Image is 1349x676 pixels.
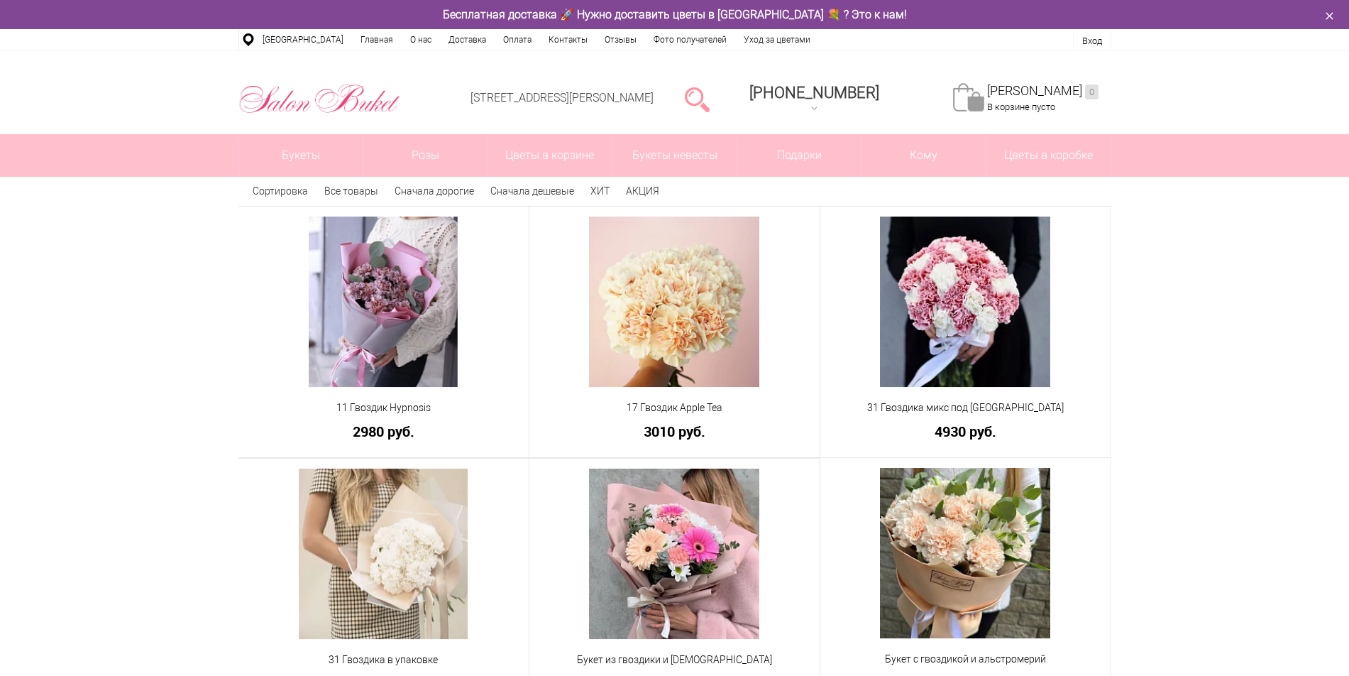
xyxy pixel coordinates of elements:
a: Уход за цветами [735,29,819,50]
a: 31 Гвоздика микс под [GEOGRAPHIC_DATA] [830,400,1101,415]
a: Сначала дорогие [395,185,474,197]
img: Цветы Нижний Новгород [238,80,401,117]
a: Фото получателей [645,29,735,50]
a: [STREET_ADDRESS][PERSON_NAME] [470,91,654,104]
a: Цветы в корзине [488,134,612,177]
a: [PHONE_NUMBER] [741,79,888,119]
img: Букет из гвоздики и хризантемы [589,469,759,639]
a: 2980 руб. [248,424,519,439]
a: 11 Гвоздик Hypnosis [248,400,519,415]
span: В корзине пусто [987,102,1055,112]
span: [PHONE_NUMBER] [749,84,879,102]
img: 11 Гвоздик Hypnosis [309,217,458,387]
a: АКЦИЯ [626,185,659,197]
a: 17 Гвоздик Apple Tea [539,400,810,415]
a: Букет с гвоздикой и альстромерий [830,652,1101,667]
a: 3010 руб. [539,424,810,439]
a: Цветы в коробке [986,134,1111,177]
a: 4930 руб. [830,424,1101,439]
img: 31 Гвоздика в упаковке [299,469,468,639]
a: Букеты невесты [612,134,737,177]
a: Букеты [239,134,363,177]
a: Букет из гвоздики и [DEMOGRAPHIC_DATA] [539,653,810,667]
a: Вход [1082,36,1102,46]
a: Отзывы [596,29,645,50]
ins: 0 [1085,84,1099,99]
a: Оплата [495,29,540,50]
a: Главная [352,29,402,50]
a: Доставка [440,29,495,50]
a: Контакты [540,29,596,50]
span: Кому [861,134,986,177]
a: [PERSON_NAME] [987,83,1099,99]
img: 17 Гвоздик Apple Tea [589,217,759,387]
a: ХИТ [590,185,610,197]
a: 31 Гвоздика в упаковке [248,653,519,667]
span: Сортировка [253,185,308,197]
img: Букет с гвоздикой и альстромерий [880,468,1050,638]
a: [GEOGRAPHIC_DATA] [254,29,352,50]
img: 31 Гвоздика микс под ленту [880,217,1050,387]
a: Подарки [737,134,861,177]
div: Бесплатная доставка 🚀 Нужно доставить цветы в [GEOGRAPHIC_DATA] 💐 ? Это к нам! [228,7,1122,22]
a: Все товары [324,185,378,197]
a: Сначала дешевые [490,185,574,197]
a: О нас [402,29,440,50]
a: Розы [363,134,488,177]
